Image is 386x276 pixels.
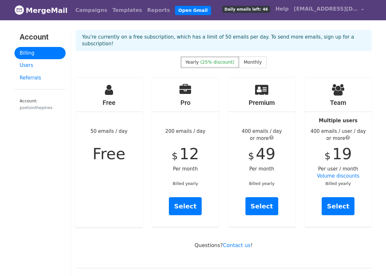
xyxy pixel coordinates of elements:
h4: Team [305,99,372,106]
div: 200 emails / day Per month [152,78,219,227]
a: Volume discounts [317,173,359,179]
a: Reports [145,4,173,17]
span: Daily emails left: 46 [222,6,270,13]
small: Billed yearly [173,181,198,186]
a: Select [245,197,278,215]
h3: Account [20,32,60,42]
p: You're currently on a free subscription, which has a limit of 50 emails per day. To send more ema... [82,34,365,47]
span: Monthly [244,60,262,65]
p: Questions? ! [76,242,372,249]
div: 400 emails / user / day or more [305,128,372,142]
a: Help [273,3,291,15]
span: $ [248,150,254,161]
small: Billed yearly [249,181,274,186]
a: Open Gmail [175,6,211,15]
div: 50 emails / day [76,78,142,227]
small: Account: [20,98,60,111]
a: Templates [110,4,144,17]
span: Yearly [185,60,199,65]
span: Free [93,145,125,163]
span: (25% discount) [200,60,234,65]
h4: Free [76,99,142,106]
small: Billed yearly [326,181,351,186]
a: Referrals [14,72,66,84]
h4: Premium [228,99,295,106]
div: Per month [228,78,295,227]
h4: Pro [152,99,219,106]
a: Billing [14,47,66,60]
span: 19 [332,145,352,163]
span: 49 [256,145,275,163]
a: Campaigns [73,4,110,17]
a: Select [322,197,354,215]
img: MergeMail logo [14,5,24,15]
span: $ [172,150,178,161]
a: MergeMail [14,4,68,17]
a: [EMAIL_ADDRESS][DOMAIN_NAME] [291,3,366,18]
a: Users [14,59,66,72]
a: Contact us [223,242,251,248]
a: Daily emails left: 46 [220,3,273,15]
span: 12 [179,145,199,163]
strong: Multiple users [319,118,357,124]
div: 400 emails / day or more [228,128,295,142]
a: Select [169,197,202,215]
div: Per user / month [305,78,372,227]
div: poetsinthepines [20,105,60,111]
span: [EMAIL_ADDRESS][DOMAIN_NAME] [294,5,358,13]
span: $ [325,150,331,161]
